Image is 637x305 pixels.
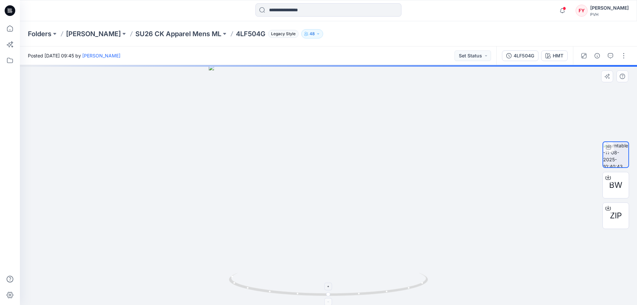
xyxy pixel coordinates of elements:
a: SU26 CK Apparel Mens ML [135,29,221,38]
p: 48 [310,30,315,38]
img: turntable-11-08-2025-10:40:43 [603,142,628,167]
a: [PERSON_NAME] [82,53,120,58]
span: Posted [DATE] 09:45 by [28,52,120,59]
div: FY [576,5,588,17]
div: [PERSON_NAME] [590,4,629,12]
div: HMT [553,52,563,59]
span: ZIP [610,210,622,222]
button: 48 [301,29,323,38]
a: Folders [28,29,51,38]
p: 4LF504G [236,29,265,38]
a: [PERSON_NAME] [66,29,121,38]
div: PVH [590,12,629,17]
button: Legacy Style [265,29,299,38]
div: 4LF504G [514,52,534,59]
button: HMT [541,50,568,61]
button: Details [592,50,602,61]
span: Legacy Style [268,30,299,38]
span: BW [609,179,622,191]
button: 4LF504G [502,50,538,61]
